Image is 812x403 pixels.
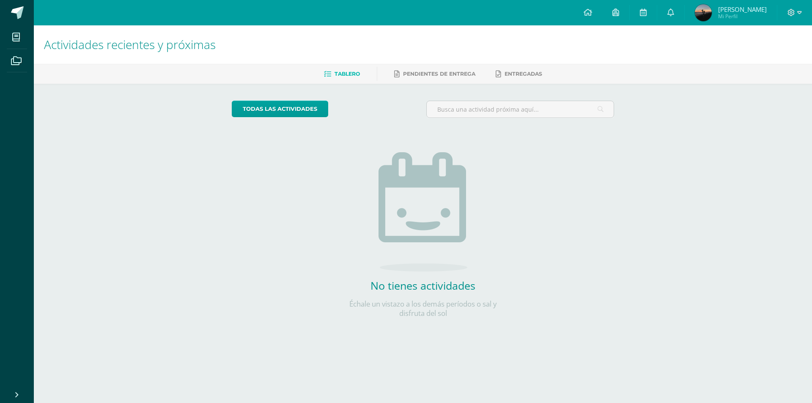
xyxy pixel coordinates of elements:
img: adda248ed197d478fb388b66fa81bb8e.png [695,4,712,21]
a: Pendientes de entrega [394,67,475,81]
span: Pendientes de entrega [403,71,475,77]
span: Mi Perfil [718,13,767,20]
a: todas las Actividades [232,101,328,117]
a: Tablero [324,67,360,81]
a: Entregadas [496,67,542,81]
input: Busca una actividad próxima aquí... [427,101,614,118]
span: [PERSON_NAME] [718,5,767,14]
span: Entregadas [505,71,542,77]
h2: No tienes actividades [338,278,507,293]
span: Tablero [335,71,360,77]
p: Échale un vistazo a los demás períodos o sal y disfruta del sol [338,299,507,318]
span: Actividades recientes y próximas [44,36,216,52]
img: no_activities.png [379,152,467,271]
